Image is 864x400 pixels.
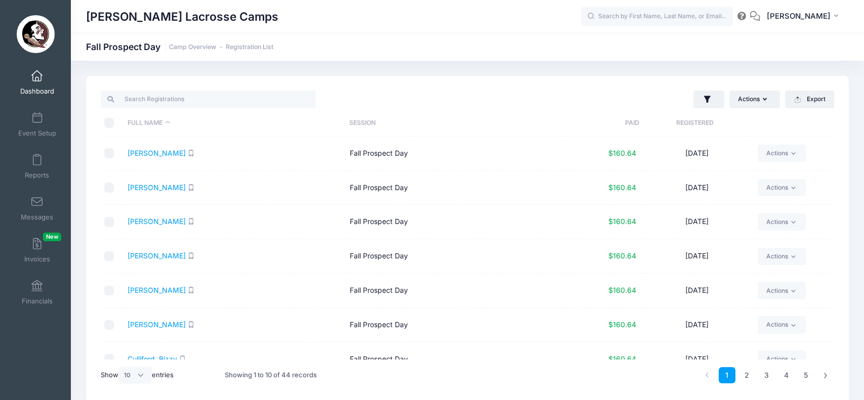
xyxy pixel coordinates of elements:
[608,217,636,226] span: $160.64
[608,320,636,329] span: $160.64
[608,183,636,192] span: $160.64
[25,171,49,180] span: Reports
[18,129,56,138] span: Event Setup
[128,320,186,329] a: [PERSON_NAME]
[641,205,753,239] td: [DATE]
[188,321,194,328] i: SMS enabled
[101,367,174,384] label: Show entries
[719,367,735,384] a: 1
[641,239,753,274] td: [DATE]
[188,218,194,225] i: SMS enabled
[345,342,567,377] td: Fall Prospect Day
[641,137,753,171] td: [DATE]
[641,342,753,377] td: [DATE]
[758,145,806,162] a: Actions
[128,183,186,192] a: [PERSON_NAME]
[13,191,61,226] a: Messages
[639,110,750,137] th: Registered: activate to sort column ascending
[188,287,194,293] i: SMS enabled
[345,239,567,274] td: Fall Prospect Day
[128,217,186,226] a: [PERSON_NAME]
[128,149,186,157] a: [PERSON_NAME]
[641,171,753,205] td: [DATE]
[86,5,278,28] h1: [PERSON_NAME] Lacrosse Camps
[13,107,61,142] a: Event Setup
[581,7,733,27] input: Search by First Name, Last Name, or Email...
[641,308,753,342] td: [DATE]
[767,11,831,22] span: [PERSON_NAME]
[20,87,54,96] span: Dashboard
[608,286,636,294] span: $160.64
[608,251,636,260] span: $160.64
[24,255,50,263] span: Invoices
[758,179,806,196] a: Actions
[345,205,567,239] td: Fall Prospect Day
[13,233,61,268] a: InvoicesNew
[345,171,567,205] td: Fall Prospect Day
[13,149,61,184] a: Reports
[188,184,194,191] i: SMS enabled
[345,137,567,171] td: Fall Prospect Day
[758,282,806,299] a: Actions
[738,367,755,384] a: 2
[798,367,814,384] a: 5
[179,355,186,362] i: SMS enabled
[608,149,636,157] span: $160.64
[128,251,186,260] a: [PERSON_NAME]
[758,350,806,368] a: Actions
[226,43,273,51] a: Registration List
[729,91,780,108] button: Actions
[101,91,316,108] input: Search Registrations
[641,274,753,308] td: [DATE]
[188,252,194,259] i: SMS enabled
[118,367,152,384] select: Showentries
[344,110,566,137] th: Session: activate to sort column ascending
[169,43,216,51] a: Camp Overview
[128,286,186,294] a: [PERSON_NAME]
[778,367,795,384] a: 4
[21,213,53,221] span: Messages
[758,248,806,265] a: Actions
[758,367,775,384] a: 3
[758,316,806,333] a: Actions
[758,213,806,231] a: Actions
[608,354,636,363] span: $160.64
[22,297,53,305] span: Financials
[17,15,55,53] img: Sara Tisdale Lacrosse Camps
[128,354,177,363] a: Culliford, Bizzy
[13,65,61,100] a: Dashboard
[345,308,567,342] td: Fall Prospect Day
[760,5,849,28] button: [PERSON_NAME]
[785,91,834,108] button: Export
[188,150,194,156] i: SMS enabled
[225,364,317,387] div: Showing 1 to 10 of 44 records
[345,274,567,308] td: Fall Prospect Day
[13,275,61,310] a: Financials
[43,233,61,241] span: New
[86,41,273,52] h1: Fall Prospect Day
[122,110,344,137] th: Full Name: activate to sort column descending
[566,110,640,137] th: Paid: activate to sort column ascending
